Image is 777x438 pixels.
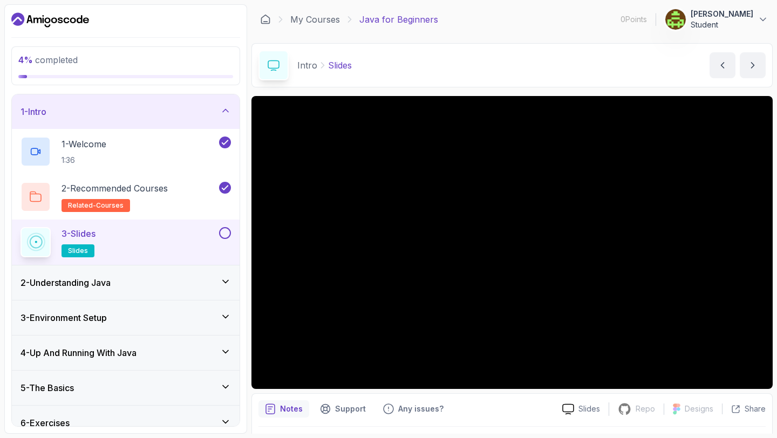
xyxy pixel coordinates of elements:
[722,403,766,414] button: Share
[12,265,240,300] button: 2-Understanding Java
[745,403,766,414] p: Share
[12,336,240,370] button: 4-Up And Running With Java
[12,94,240,129] button: 1-Intro
[12,300,240,335] button: 3-Environment Setup
[691,19,753,30] p: Student
[297,59,317,72] p: Intro
[335,403,366,414] p: Support
[68,201,124,210] span: related-courses
[21,381,74,394] h3: 5 - The Basics
[554,403,609,415] a: Slides
[280,403,303,414] p: Notes
[21,136,231,167] button: 1-Welcome1:36
[665,9,768,30] button: user profile image[PERSON_NAME]Student
[11,11,89,29] a: Dashboard
[685,403,713,414] p: Designs
[398,403,444,414] p: Any issues?
[621,14,647,25] p: 0 Points
[21,182,231,212] button: 2-Recommended Coursesrelated-courses
[710,52,735,78] button: previous content
[377,400,450,418] button: Feedback button
[578,403,600,414] p: Slides
[328,59,352,72] p: Slides
[21,227,231,257] button: 3-Slidesslides
[21,276,111,289] h3: 2 - Understanding Java
[62,138,106,150] p: 1 - Welcome
[18,54,78,65] span: completed
[258,400,309,418] button: notes button
[260,14,271,25] a: Dashboard
[12,371,240,405] button: 5-The Basics
[18,54,33,65] span: 4 %
[665,9,686,30] img: user profile image
[290,13,340,26] a: My Courses
[62,182,168,195] p: 2 - Recommended Courses
[21,105,46,118] h3: 1 - Intro
[636,403,655,414] p: Repo
[21,416,70,429] h3: 6 - Exercises
[21,311,107,324] h3: 3 - Environment Setup
[68,247,88,255] span: slides
[691,9,753,19] p: [PERSON_NAME]
[21,346,137,359] h3: 4 - Up And Running With Java
[62,155,106,166] p: 1:36
[740,52,766,78] button: next content
[313,400,372,418] button: Support button
[359,13,438,26] p: Java for Beginners
[62,227,96,240] p: 3 - Slides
